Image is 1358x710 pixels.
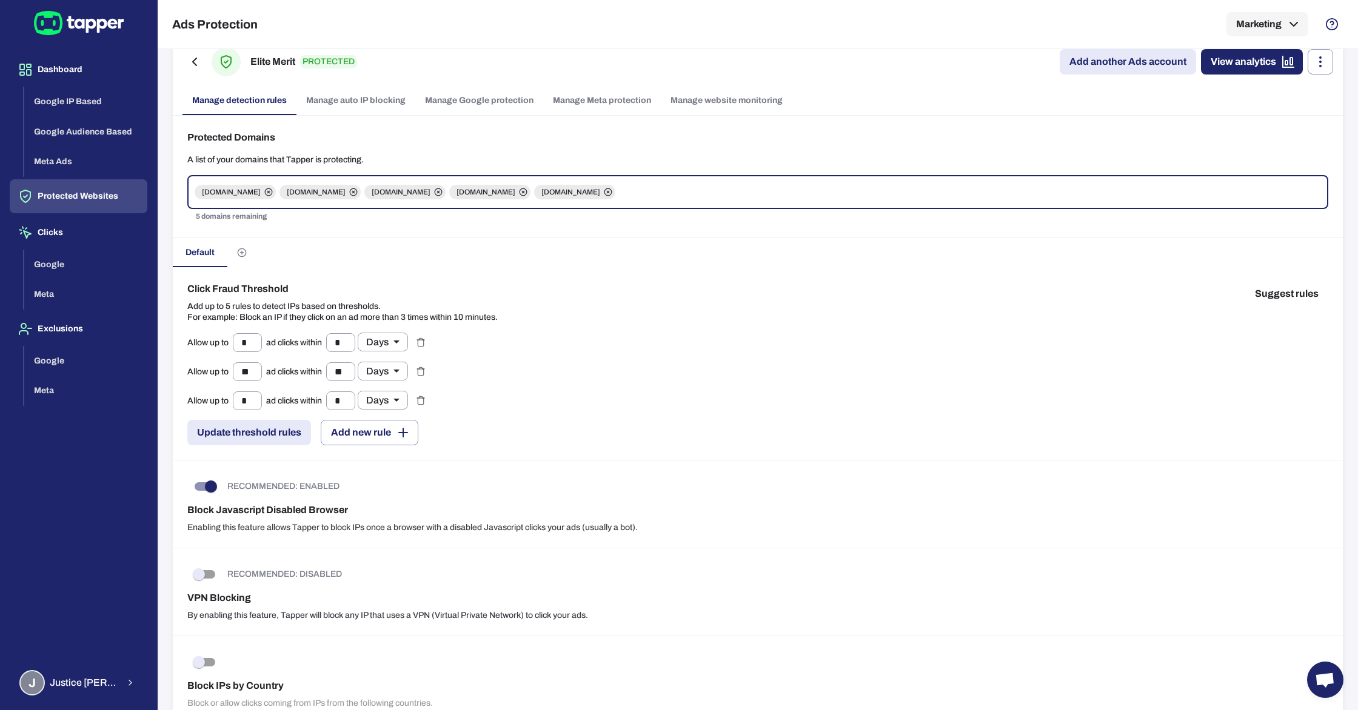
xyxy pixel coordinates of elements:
[543,86,661,115] a: Manage Meta protection
[24,156,147,166] a: Meta Ads
[1201,49,1303,75] a: View analytics
[227,481,339,492] p: RECOMMENDED: ENABLED
[1245,282,1328,306] button: Suggest rules
[24,125,147,136] a: Google Audience Based
[534,185,615,199] div: [DOMAIN_NAME]
[227,238,256,267] button: Create custom rules
[364,187,438,197] span: [DOMAIN_NAME]
[364,185,446,199] div: [DOMAIN_NAME]
[24,96,147,106] a: Google IP Based
[187,333,408,352] div: Allow up to ad clicks within
[358,362,408,380] div: Days
[279,187,353,197] span: [DOMAIN_NAME]
[187,362,408,381] div: Allow up to ad clicks within
[24,288,147,299] a: Meta
[195,185,276,199] div: [DOMAIN_NAME]
[1226,12,1308,36] button: Marketing
[187,503,1328,517] h6: Block Javascript Disabled Browser
[300,55,357,68] p: PROTECTED
[172,17,258,32] h5: Ads Protection
[10,64,147,74] a: Dashboard
[195,187,268,197] span: [DOMAIN_NAME]
[24,279,147,310] button: Meta
[24,385,147,395] a: Meta
[187,522,1328,533] p: Enabling this feature allows Tapper to block IPs once a browser with a disabled Javascript clicks...
[415,86,543,115] a: Manage Google protection
[10,190,147,201] a: Protected Websites
[187,391,408,410] div: Allow up to ad clicks within
[250,55,295,69] h6: Elite Merit
[1307,662,1343,698] div: Open chat
[24,250,147,280] button: Google
[358,333,408,351] div: Days
[10,216,147,250] button: Clicks
[196,211,1320,223] p: 5 domains remaining
[187,678,1328,693] h6: Block IPs by Country
[24,258,147,268] a: Google
[358,391,408,410] div: Days
[187,591,1328,605] h6: VPN Blocking
[279,185,361,199] div: [DOMAIN_NAME]
[321,420,418,445] button: Add new rule
[10,312,147,346] button: Exclusions
[449,187,523,197] span: [DOMAIN_NAME]
[187,301,498,323] p: Add up to 5 rules to detect IPs based on thresholds. For example: Block an IP if they click on an...
[187,420,311,445] button: Update threshold rules
[10,665,147,700] button: JJustice [PERSON_NAME]
[24,147,147,177] button: Meta Ads
[19,670,45,695] div: J
[1060,49,1196,75] a: Add another Ads account
[187,610,1328,621] p: By enabling this feature, Tapper will block any IP that uses a VPN (Virtual Private Network) to c...
[187,130,1328,145] h6: Protected Domains
[24,87,147,117] button: Google IP Based
[10,179,147,213] button: Protected Websites
[187,154,1328,165] p: A list of your domains that Tapper is protecting.
[10,323,147,333] a: Exclusions
[186,247,215,258] span: Default
[296,86,415,115] a: Manage auto IP blocking
[24,376,147,406] button: Meta
[24,346,147,376] button: Google
[187,282,498,296] h6: Click Fraud Threshold
[10,53,147,87] button: Dashboard
[661,86,792,115] a: Manage website monitoring
[227,569,342,580] p: RECOMMENDED: DISABLED
[449,185,530,199] div: [DOMAIN_NAME]
[10,227,147,237] a: Clicks
[24,117,147,147] button: Google Audience Based
[50,677,118,689] span: Justice [PERSON_NAME]
[534,187,607,197] span: [DOMAIN_NAME]
[182,86,296,115] a: Manage detection rules
[24,354,147,365] a: Google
